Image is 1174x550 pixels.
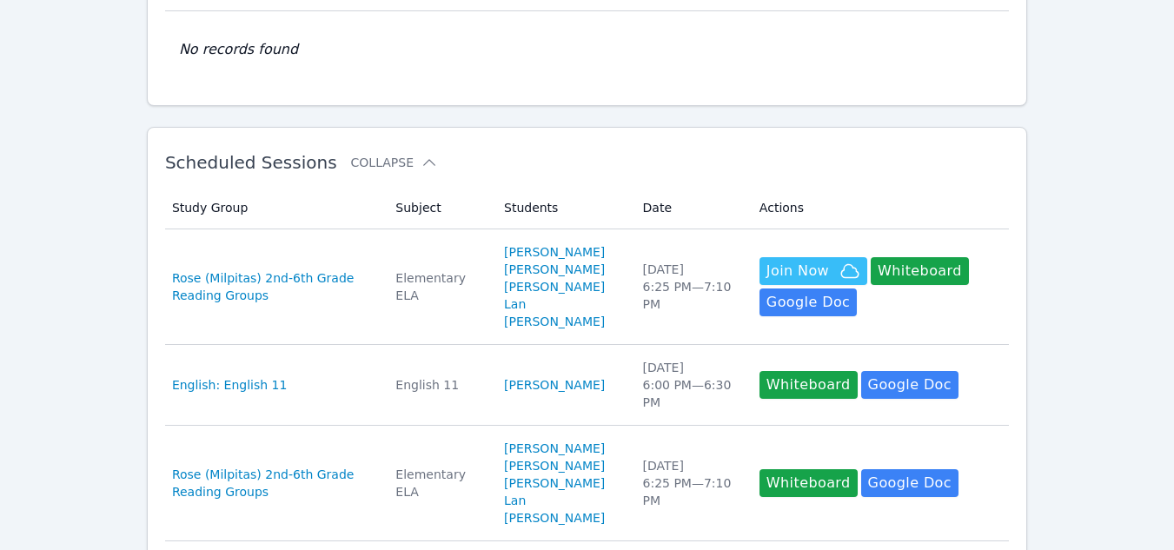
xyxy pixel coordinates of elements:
span: Scheduled Sessions [165,152,337,173]
a: [PERSON_NAME] [504,376,605,394]
th: Study Group [165,187,385,229]
div: Elementary ELA [395,269,483,304]
button: Whiteboard [871,257,969,285]
div: Elementary ELA [395,466,483,500]
a: [PERSON_NAME] [504,278,605,295]
a: English: English 11 [172,376,288,394]
td: No records found [165,11,1009,88]
a: Google Doc [861,371,958,399]
tr: Rose (Milpitas) 2nd-6th Grade Reading GroupsElementary ELA[PERSON_NAME][PERSON_NAME][PERSON_NAME]... [165,229,1009,345]
a: [PERSON_NAME] [504,440,605,457]
div: [DATE] 6:25 PM — 7:10 PM [643,261,739,313]
th: Subject [385,187,494,229]
a: [PERSON_NAME] [504,243,605,261]
tr: English: English 11English 11[PERSON_NAME][DATE]6:00 PM—6:30 PMWhiteboardGoogle Doc [165,345,1009,426]
button: Join Now [759,257,867,285]
a: Lan [PERSON_NAME] [504,295,622,330]
tr: Rose (Milpitas) 2nd-6th Grade Reading GroupsElementary ELA[PERSON_NAME][PERSON_NAME][PERSON_NAME]... [165,426,1009,541]
a: Google Doc [759,288,857,316]
a: Rose (Milpitas) 2nd-6th Grade Reading Groups [172,466,375,500]
th: Actions [749,187,1009,229]
a: Rose (Milpitas) 2nd-6th Grade Reading Groups [172,269,375,304]
div: English 11 [395,376,483,394]
button: Collapse [351,154,438,171]
th: Students [494,187,633,229]
a: Google Doc [861,469,958,497]
a: [PERSON_NAME] [504,457,605,474]
button: Whiteboard [759,371,858,399]
button: Whiteboard [759,469,858,497]
span: Join Now [766,261,829,282]
div: [DATE] 6:00 PM — 6:30 PM [643,359,739,411]
th: Date [633,187,749,229]
a: [PERSON_NAME] [504,474,605,492]
div: [DATE] 6:25 PM — 7:10 PM [643,457,739,509]
a: Lan [PERSON_NAME] [504,492,622,527]
a: [PERSON_NAME] [504,261,605,278]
